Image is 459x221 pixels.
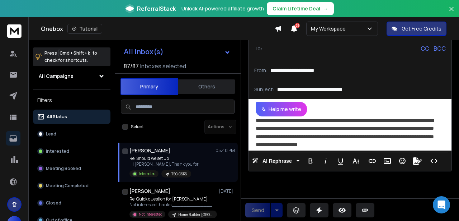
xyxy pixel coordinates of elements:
[39,73,74,80] h1: All Campaigns
[58,49,91,57] span: Cmd + Shift + k
[304,154,317,168] button: Bold (⌘B)
[33,179,110,193] button: Meeting Completed
[46,131,56,137] p: Lead
[254,45,262,52] p: To:
[137,4,176,13] span: ReferralStack
[140,62,186,70] h3: Inboxes selected
[349,154,363,168] button: More Text
[129,196,216,202] p: Re: Quick question for [PERSON_NAME]
[129,202,216,208] p: Not interested thanks ________________________________ From:
[33,196,110,210] button: Closed
[129,147,170,154] h1: [PERSON_NAME]
[33,69,110,83] button: All Campaigns
[254,86,274,93] p: Subject:
[41,24,275,34] div: Onebox
[219,188,235,194] p: [DATE]
[33,127,110,141] button: Lead
[433,196,450,213] div: Open Intercom Messenger
[67,24,102,34] button: Tutorial
[256,102,307,116] button: Help me write
[47,114,67,120] p: All Status
[46,200,61,206] p: Closed
[421,44,429,53] p: CC
[171,171,187,177] p: TSC CSRS
[311,25,349,32] p: My Workspace
[334,154,347,168] button: Underline (⌘U)
[44,50,97,64] p: Press to check for shortcuts.
[139,171,156,176] p: Interested
[427,154,441,168] button: Code View
[33,144,110,158] button: Interested
[46,148,69,154] p: Interested
[129,188,170,195] h1: [PERSON_NAME]
[46,183,89,189] p: Meeting Completed
[129,156,199,161] p: Re: Should we set up
[33,95,110,105] h3: Filters
[178,79,235,95] button: Others
[267,2,334,15] button: Claim Lifetime Deal→
[254,67,268,74] p: From:
[131,124,144,130] label: Select
[251,154,301,168] button: AI Rephrase
[402,25,441,32] p: Get Free Credits
[323,5,328,12] span: →
[178,212,213,217] p: Home Builder [GEOGRAPHIC_DATA] (1888 Leads)
[46,166,81,171] p: Meeting Booked
[447,4,456,22] button: Close banner
[124,48,164,55] h1: All Inbox(s)
[365,154,379,168] button: Insert Link (⌘K)
[434,44,446,53] p: BCC
[33,161,110,176] button: Meeting Booked
[396,154,409,168] button: Emoticons
[139,212,162,217] p: Not Interested
[261,158,293,164] span: AI Rephrase
[124,62,139,70] span: 87 / 87
[120,78,178,95] button: Primary
[411,154,424,168] button: Signature
[118,45,236,59] button: All Inbox(s)
[319,154,332,168] button: Italic (⌘I)
[216,148,235,153] p: 05:40 PM
[33,110,110,124] button: All Status
[295,23,300,28] span: 25
[380,154,394,168] button: Insert Image (⌘P)
[129,161,199,167] p: Hi [PERSON_NAME], Thank you for
[387,22,446,36] button: Get Free Credits
[181,5,264,12] p: Unlock AI-powered affiliate growth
